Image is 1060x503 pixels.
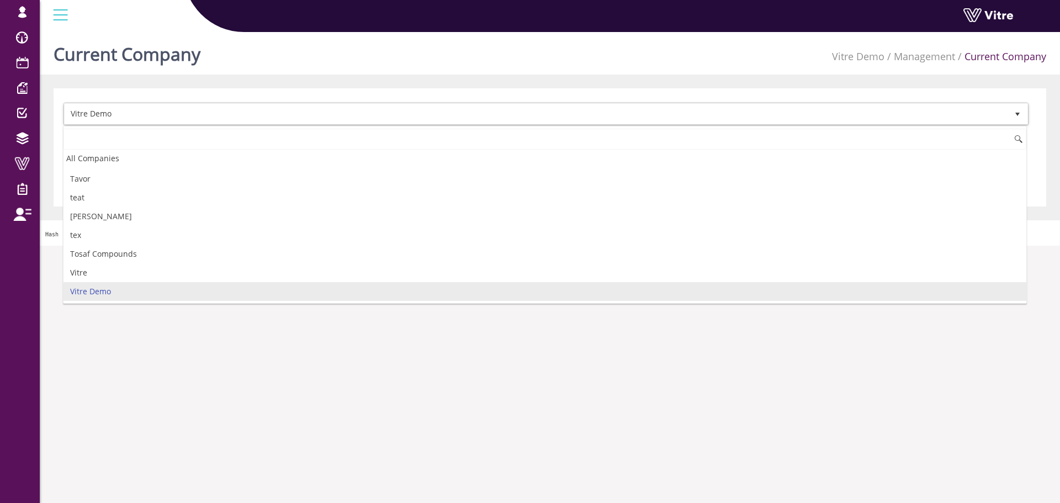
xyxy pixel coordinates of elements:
a: Vitre Demo [832,50,884,63]
span: Vitre Demo [65,104,1008,124]
li: teat [63,188,1026,207]
h1: Current Company [54,28,200,75]
li: Management [884,50,955,64]
span: Hash '70ea4ec' Date '[DATE] 13:22:17 +0000' Branch 'Production' [45,231,255,237]
li: tex [63,226,1026,245]
li: Vitre [63,263,1026,282]
li: Current Company [955,50,1046,64]
li: Vitre Demo IL [63,301,1026,320]
span: select [1008,104,1027,124]
li: Vitre Demo [63,282,1026,301]
li: [PERSON_NAME] [63,207,1026,226]
li: Tosaf Compounds [63,245,1026,263]
div: All Companies [63,151,1026,166]
li: Tavor [63,170,1026,188]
